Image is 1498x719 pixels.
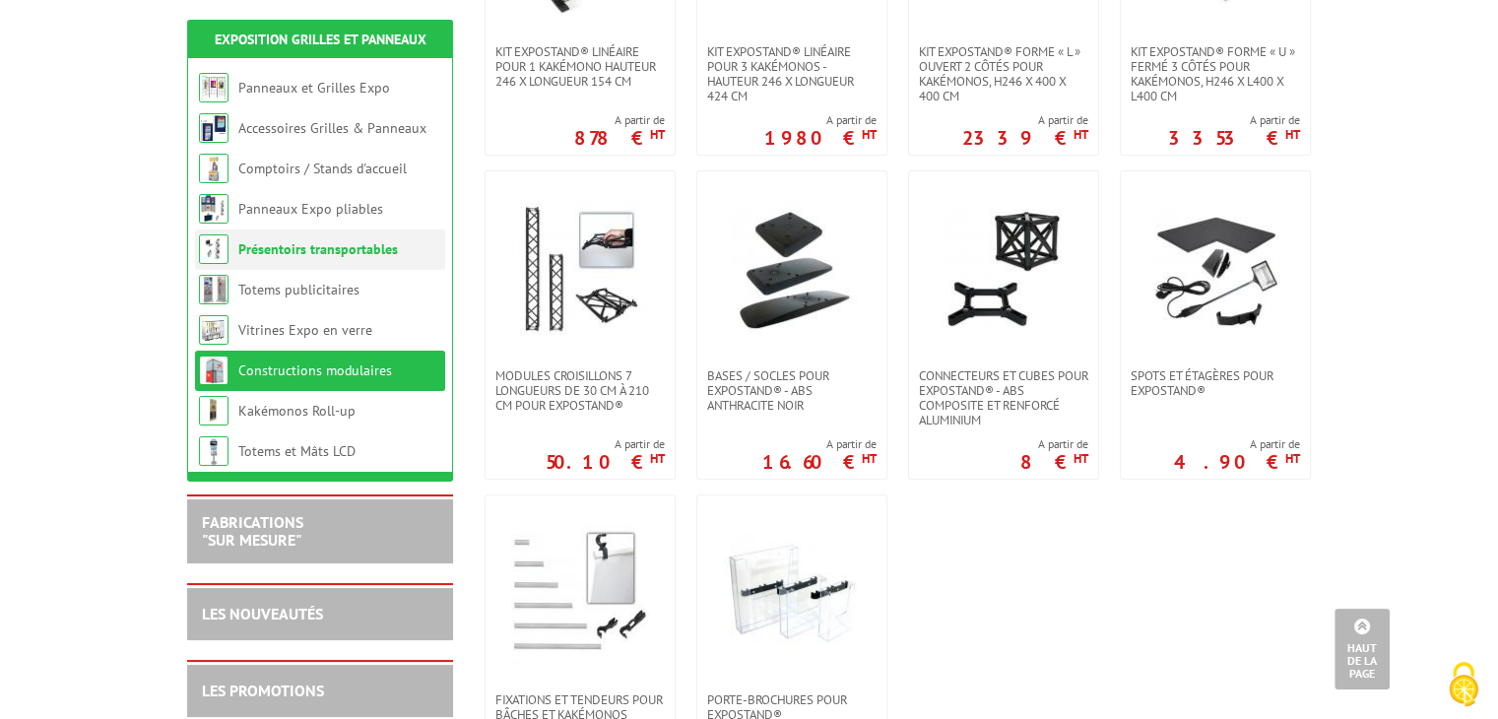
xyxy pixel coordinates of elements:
[1121,368,1310,398] a: Spots et Étagères pour ExpoStand®
[486,44,675,89] a: Kit ExpoStand® linéaire pour 1 kakémono Hauteur 246 x longueur 154 cm
[962,112,1088,128] span: A partir de
[962,132,1088,144] p: 2339 €
[238,79,390,97] a: Panneaux et Grilles Expo
[238,160,407,177] a: Comptoirs / Stands d'accueil
[199,315,228,345] img: Vitrines Expo en verre
[764,132,877,144] p: 1980 €
[511,525,649,663] img: Fixations et Tendeurs pour Bâches et Kakémonos
[238,240,398,258] a: Présentoirs transportables
[199,396,228,425] img: Kakémonos Roll-up
[238,321,372,339] a: Vitrines Expo en verre
[574,132,665,144] p: 878 €
[1074,126,1088,143] sup: HT
[650,126,665,143] sup: HT
[919,44,1088,103] span: Kit ExpoStand® forme « L » ouvert 2 côtés pour kakémonos, H246 x 400 x 400 cm
[238,119,426,137] a: Accessoires Grilles & Panneaux
[486,368,675,413] a: Modules Croisillons 7 longueurs de 30 cm à 210 cm pour ExpoStand®
[199,73,228,102] img: Panneaux et Grilles Expo
[1174,436,1300,452] span: A partir de
[697,368,886,413] a: Bases / Socles pour ExpoStand® - abs anthracite noir
[764,112,877,128] span: A partir de
[199,154,228,183] img: Comptoirs / Stands d'accueil
[935,201,1073,339] img: Connecteurs et Cubes pour ExpoStand® - abs composite et renforcé aluminium
[919,368,1088,427] span: Connecteurs et Cubes pour ExpoStand® - abs composite et renforcé aluminium
[238,361,392,379] a: Constructions modulaires
[215,31,426,48] a: Exposition Grilles et Panneaux
[1285,126,1300,143] sup: HT
[909,368,1098,427] a: Connecteurs et Cubes pour ExpoStand® - abs composite et renforcé aluminium
[862,126,877,143] sup: HT
[723,525,861,663] img: Porte-brochures pour Expostand®
[546,436,665,452] span: A partir de
[697,44,886,103] a: Kit ExpoStand® linéaire pour 3 kakémonos - Hauteur 246 x longueur 424 cm
[199,234,228,264] img: Présentoirs transportables
[238,402,356,420] a: Kakémonos Roll-up
[1121,44,1310,103] a: Kit ExpoStand® forme « U » fermé 3 côtés pour kakémonos, H246 x L400 x L400 cm
[199,113,228,143] img: Accessoires Grilles & Panneaux
[1285,450,1300,467] sup: HT
[1020,436,1088,452] span: A partir de
[202,512,303,550] a: FABRICATIONS"Sur Mesure"
[1168,112,1300,128] span: A partir de
[1131,44,1300,103] span: Kit ExpoStand® forme « U » fermé 3 côtés pour kakémonos, H246 x L400 x L400 cm
[707,44,877,103] span: Kit ExpoStand® linéaire pour 3 kakémonos - Hauteur 246 x longueur 424 cm
[202,604,323,623] a: LES NOUVEAUTÉS
[1439,660,1488,709] img: Cookies (fenêtre modale)
[1335,609,1390,689] a: Haut de la page
[1020,456,1088,468] p: 8 €
[574,112,665,128] span: A partir de
[238,200,383,218] a: Panneaux Expo pliables
[495,44,665,89] span: Kit ExpoStand® linéaire pour 1 kakémono Hauteur 246 x longueur 154 cm
[1074,450,1088,467] sup: HT
[707,368,877,413] span: Bases / Socles pour ExpoStand® - abs anthracite noir
[238,281,359,298] a: Totems publicitaires
[1131,368,1300,398] span: Spots et Étagères pour ExpoStand®
[199,436,228,466] img: Totems et Mâts LCD
[862,450,877,467] sup: HT
[546,456,665,468] p: 50.10 €
[199,194,228,224] img: Panneaux Expo pliables
[650,450,665,467] sup: HT
[199,356,228,385] img: Constructions modulaires
[495,368,665,413] span: Modules Croisillons 7 longueurs de 30 cm à 210 cm pour ExpoStand®
[1168,132,1300,144] p: 3353 €
[909,44,1098,103] a: Kit ExpoStand® forme « L » ouvert 2 côtés pour kakémonos, H246 x 400 x 400 cm
[238,442,356,460] a: Totems et Mâts LCD
[762,456,877,468] p: 16.60 €
[1174,456,1300,468] p: 4.90 €
[762,436,877,452] span: A partir de
[511,201,649,339] img: Modules Croisillons 7 longueurs de 30 cm à 210 cm pour ExpoStand®
[1429,652,1498,719] button: Cookies (fenêtre modale)
[199,275,228,304] img: Totems publicitaires
[723,201,861,339] img: Bases / Socles pour ExpoStand® - abs anthracite noir
[1146,201,1284,339] img: Spots et Étagères pour ExpoStand®
[202,681,324,700] a: LES PROMOTIONS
